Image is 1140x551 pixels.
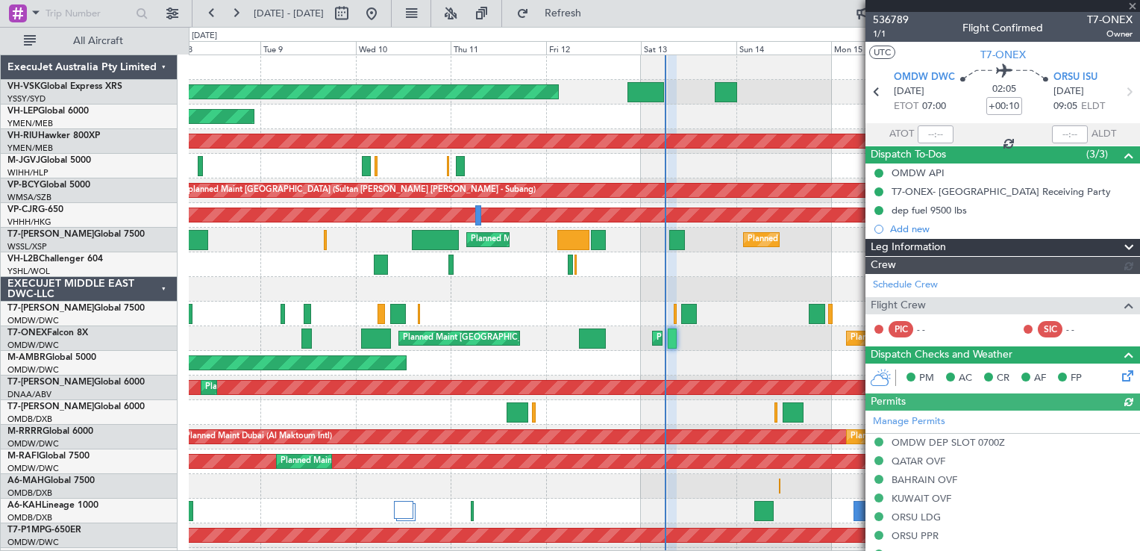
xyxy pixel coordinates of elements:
div: Planned Maint [GEOGRAPHIC_DATA] (Seletar) [748,228,923,251]
span: 536789 [873,12,909,28]
span: FP [1071,371,1082,386]
span: T7-ONEX [980,47,1026,63]
div: Mon 15 [831,41,926,55]
a: OMDW/DWC [7,340,59,351]
span: VP-CJR [7,205,38,214]
span: 1/1 [873,28,909,40]
span: 02:05 [992,82,1016,97]
span: [DATE] - [DATE] [254,7,324,20]
span: OMDW DWC [894,70,955,85]
a: T7-[PERSON_NAME]Global 7500 [7,230,145,239]
span: T7-ONEX [7,329,47,337]
button: Refresh [510,1,599,25]
div: Flight Confirmed [962,20,1043,36]
a: T7-P1MPG-650ER [7,526,81,535]
a: VHHH/HKG [7,217,51,228]
span: T7-ONEX [1087,12,1133,28]
a: M-RAFIGlobal 7500 [7,452,90,461]
div: Sat 13 [641,41,736,55]
div: Thu 11 [451,41,545,55]
span: 09:05 [1053,99,1077,114]
a: WSSL/XSP [7,241,47,252]
a: T7-ONEXFalcon 8X [7,329,88,337]
span: [DATE] [1053,84,1084,99]
span: M-RRRR [7,427,43,436]
span: CR [997,371,1009,386]
div: OMDW API [892,166,945,179]
div: Planned Maint [GEOGRAPHIC_DATA] ([GEOGRAPHIC_DATA]) [403,327,638,349]
span: All Aircraft [39,36,157,46]
a: M-AMBRGlobal 5000 [7,353,96,362]
span: VP-BCY [7,181,40,190]
div: dep fuel 9500 lbs [892,204,967,217]
a: A6-KAHLineage 1000 [7,501,98,510]
div: Planned Maint Nurnberg [851,327,944,349]
span: VH-VSK [7,82,40,91]
a: OMDW/DWC [7,537,59,548]
button: UTC [869,46,895,59]
div: [DATE] [192,30,217,43]
a: T7-[PERSON_NAME]Global 6000 [7,402,145,411]
span: T7-[PERSON_NAME] [7,230,94,239]
span: M-JGVJ [7,156,40,165]
a: VH-L2BChallenger 604 [7,255,103,264]
a: OMDB/DXB [7,488,52,499]
span: Refresh [532,8,595,19]
span: M-RAFI [7,452,39,461]
div: Sun 14 [736,41,831,55]
a: YMEN/MEB [7,143,53,154]
a: OMDB/DXB [7,512,52,523]
div: Tue 9 [260,41,355,55]
a: VP-BCYGlobal 5000 [7,181,90,190]
a: YSHL/WOL [7,266,50,277]
span: VH-L2B [7,255,39,264]
a: OMDW/DWC [7,438,59,449]
span: M-AMBR [7,353,46,362]
span: ETOT [894,99,918,114]
a: OMDW/DWC [7,364,59,376]
span: AF [1034,371,1046,386]
span: ORSU ISU [1053,70,1097,85]
div: Planned Maint Dubai (Al Maktoum Intl) [205,376,352,399]
a: M-JGVJGlobal 5000 [7,156,91,165]
a: T7-[PERSON_NAME]Global 7500 [7,304,145,313]
a: OMDB/DXB [7,414,52,425]
span: T7-[PERSON_NAME] [7,378,94,387]
div: Fri 12 [546,41,641,55]
a: VH-VSKGlobal Express XRS [7,82,122,91]
span: Dispatch Checks and Weather [871,346,1012,364]
a: M-RRRRGlobal 6000 [7,427,93,436]
span: VH-LEP [7,107,38,116]
span: Owner [1087,28,1133,40]
span: ELDT [1081,99,1105,114]
a: DNAA/ABV [7,389,51,400]
span: Dispatch To-Dos [871,146,946,164]
span: AC [959,371,972,386]
a: T7-[PERSON_NAME]Global 6000 [7,378,145,387]
span: (3/3) [1086,146,1108,162]
div: Planned Maint Dubai (Al Maktoum Intl) [471,228,618,251]
div: T7-ONEX- [GEOGRAPHIC_DATA] Receiving Party [892,185,1111,198]
button: All Aircraft [16,29,162,53]
span: Leg Information [871,239,946,256]
span: T7-P1MP [7,526,45,535]
div: Wed 10 [356,41,451,55]
a: YSSY/SYD [7,93,46,105]
span: A6-KAH [7,501,42,510]
div: Planned Maint Dubai (Al Maktoum Intl) [281,450,427,473]
span: 07:00 [922,99,946,114]
div: Mon 8 [166,41,260,55]
span: ATOT [889,127,914,142]
a: VH-RIUHawker 800XP [7,131,100,140]
a: A6-MAHGlobal 7500 [7,476,95,485]
a: OMDW/DWC [7,463,59,474]
span: A6-MAH [7,476,44,485]
span: T7-[PERSON_NAME] [7,402,94,411]
div: Planned Maint Dubai (Al Maktoum Intl) [851,426,997,448]
a: WIHH/HLP [7,167,48,178]
div: Planned Maint Dubai (Al Maktoum Intl) [185,426,332,448]
a: WMSA/SZB [7,192,51,203]
span: [DATE] [894,84,924,99]
span: VH-RIU [7,131,38,140]
div: Add new [890,222,1133,235]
